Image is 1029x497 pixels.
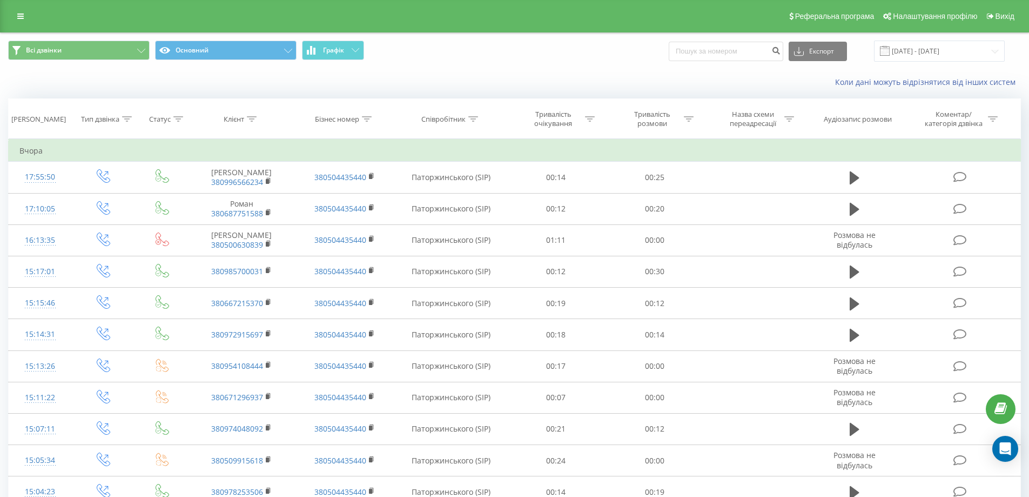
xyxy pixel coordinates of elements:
a: 380504435440 [314,392,366,402]
a: 380504435440 [314,455,366,466]
a: 380504435440 [314,329,366,340]
a: 380504435440 [314,423,366,434]
a: 380504435440 [314,487,366,497]
div: 15:07:11 [19,419,61,440]
td: Паторжинського (SIP) [396,162,507,193]
button: Основний [155,41,297,60]
td: Паторжинського (SIP) [396,319,507,350]
span: Розмова не відбулась [833,356,876,376]
td: 01:11 [507,224,606,256]
a: 380504435440 [314,266,366,276]
a: 380972915697 [211,329,263,340]
span: Вихід [996,12,1014,21]
td: 00:30 [606,256,704,287]
td: 00:17 [507,350,606,382]
a: Коли дані можуть відрізнятися вiд інших систем [835,77,1021,87]
div: Тривалість очікування [524,110,582,128]
td: Паторжинського (SIP) [396,413,507,445]
span: Розмова не відбулась [833,450,876,470]
td: 00:12 [507,256,606,287]
a: 380996566234 [211,177,263,187]
div: 15:14:31 [19,324,61,345]
td: 00:14 [507,162,606,193]
a: 380509915618 [211,455,263,466]
a: 380974048092 [211,423,263,434]
a: 380504435440 [314,361,366,371]
td: 00:07 [507,382,606,413]
div: 15:11:22 [19,387,61,408]
button: Експорт [789,42,847,61]
a: 380504435440 [314,203,366,214]
td: [PERSON_NAME] [190,224,293,256]
div: Назва схеми переадресації [724,110,782,128]
td: 00:00 [606,382,704,413]
div: Статус [149,115,171,124]
a: 380504435440 [314,172,366,182]
td: 00:14 [606,319,704,350]
td: 00:12 [606,288,704,319]
a: 380687751588 [211,208,263,218]
td: Паторжинського (SIP) [396,224,507,256]
div: Бізнес номер [315,115,359,124]
span: Реферальна програма [795,12,875,21]
td: [PERSON_NAME] [190,162,293,193]
a: 380954108444 [211,361,263,371]
button: Графік [302,41,364,60]
a: 380500630839 [211,240,263,250]
div: 15:17:01 [19,261,61,282]
div: Співробітник [421,115,466,124]
div: 15:15:46 [19,293,61,314]
td: 00:00 [606,445,704,476]
a: 380671296937 [211,392,263,402]
div: 15:13:26 [19,356,61,377]
input: Пошук за номером [669,42,783,61]
a: 380504435440 [314,298,366,308]
td: 00:12 [507,193,606,224]
td: Паторжинського (SIP) [396,256,507,287]
td: 00:00 [606,350,704,382]
div: Тривалість розмови [623,110,681,128]
td: Паторжинського (SIP) [396,288,507,319]
div: 17:55:50 [19,167,61,188]
a: 380985700031 [211,266,263,276]
div: 15:05:34 [19,450,61,471]
td: Роман [190,193,293,224]
td: 00:24 [507,445,606,476]
div: 16:13:35 [19,230,61,251]
span: Всі дзвінки [26,46,62,55]
a: 380504435440 [314,235,366,245]
div: Коментар/категорія дзвінка [922,110,985,128]
td: 00:18 [507,319,606,350]
div: Тип дзвінка [81,115,119,124]
td: Паторжинського (SIP) [396,193,507,224]
td: 00:20 [606,193,704,224]
div: Клієнт [224,115,244,124]
td: 00:19 [507,288,606,319]
span: Розмова не відбулась [833,230,876,250]
td: 00:21 [507,413,606,445]
span: Розмова не відбулась [833,387,876,407]
span: Налаштування профілю [893,12,977,21]
a: 380667215370 [211,298,263,308]
span: Графік [323,47,344,54]
td: 00:12 [606,413,704,445]
td: Паторжинського (SIP) [396,350,507,382]
td: Паторжинського (SIP) [396,382,507,413]
button: Всі дзвінки [8,41,150,60]
td: 00:25 [606,162,704,193]
div: [PERSON_NAME] [11,115,66,124]
div: 17:10:05 [19,198,61,220]
td: Паторжинського (SIP) [396,445,507,476]
td: 00:00 [606,224,704,256]
div: Аудіозапис розмови [824,115,892,124]
div: Open Intercom Messenger [992,436,1018,462]
a: 380978253506 [211,487,263,497]
td: Вчора [9,140,1021,162]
